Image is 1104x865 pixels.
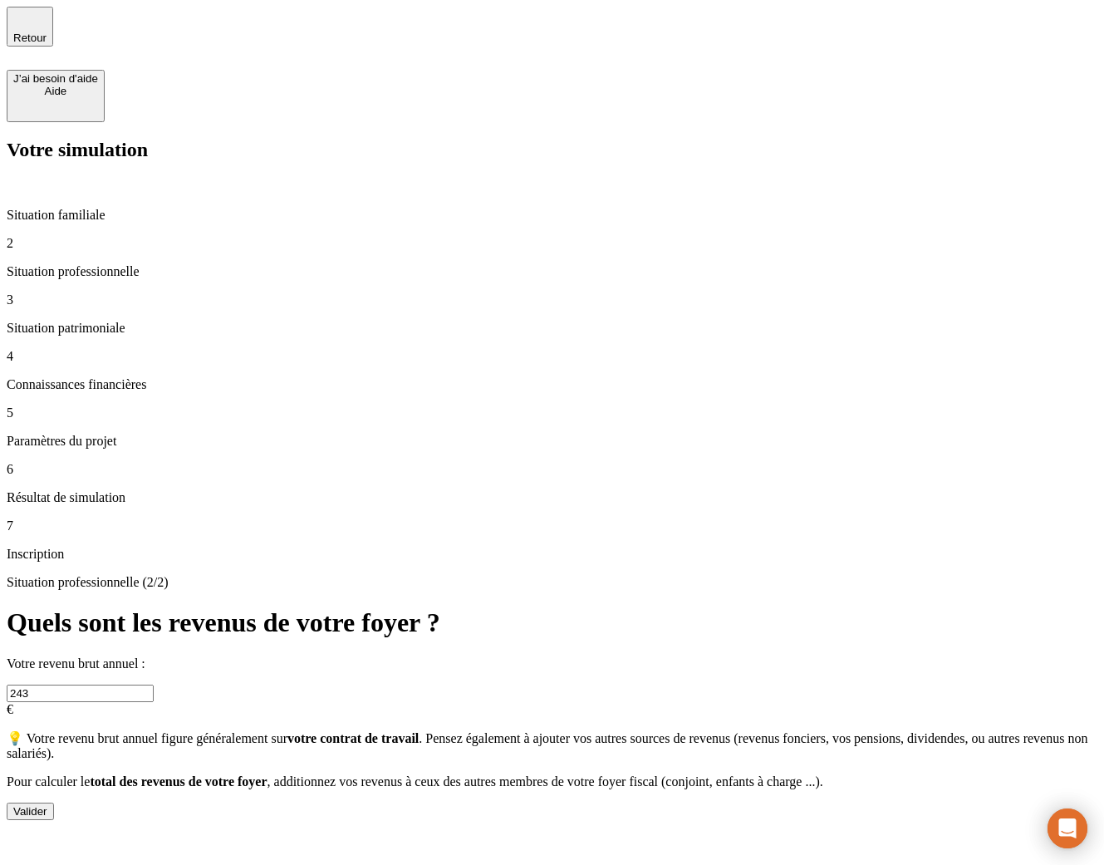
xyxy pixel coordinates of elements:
span: Pour calculer le [7,774,90,789]
p: Situation professionnelle (2/2) [7,575,1097,590]
div: J’ai besoin d'aide [13,72,98,85]
p: 5 [7,405,1097,420]
span: total des revenus de votre foyer [90,774,267,789]
h2: Votre simulation [7,139,1097,161]
h1: Quels sont les revenus de votre foyer ? [7,607,1097,638]
div: Valider [13,805,47,818]
button: Valider [7,803,54,820]
p: 4 [7,349,1097,364]
div: Aide [13,85,98,97]
button: J’ai besoin d'aideAide [7,70,105,122]
p: Connaissances financières [7,377,1097,392]
input: 0 [7,685,154,702]
span: 💡 Votre revenu brut annuel figure généralement sur [7,731,287,745]
div: Ouvrir le Messenger Intercom [1048,808,1087,848]
span: votre contrat de travail [287,731,419,745]
p: Votre revenu brut annuel : [7,656,1097,671]
p: 6 [7,462,1097,477]
p: Situation professionnelle [7,264,1097,279]
p: 2 [7,236,1097,251]
span: Retour [13,32,47,44]
span: € [7,702,13,716]
button: Retour [7,7,53,47]
span: , additionnez vos revenus à ceux des autres membres de votre foyer fiscal (conjoint, enfants à ch... [267,774,823,789]
p: Situation patrimoniale [7,321,1097,336]
p: Résultat de simulation [7,490,1097,505]
p: 7 [7,519,1097,533]
span: . Pensez également à ajouter vos autres sources de revenus (revenus fonciers, vos pensions, divid... [7,731,1087,760]
p: 3 [7,292,1097,307]
p: Paramètres du projet [7,434,1097,449]
p: Situation familiale [7,208,1097,223]
p: Inscription [7,547,1097,562]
